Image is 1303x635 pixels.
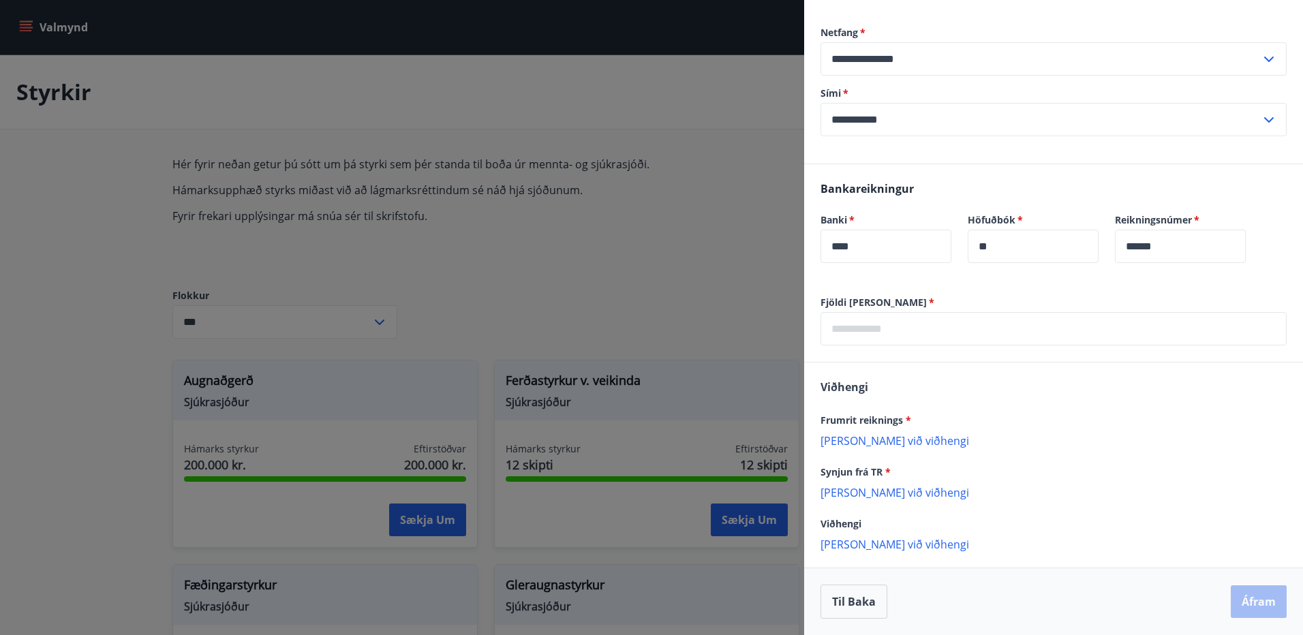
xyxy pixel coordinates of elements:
span: Viðhengi [821,380,868,394]
label: Banki [821,213,951,227]
span: Frumrit reiknings [821,414,911,427]
div: Fjöldi ferða [821,312,1287,345]
label: Sími [821,87,1287,100]
p: [PERSON_NAME] við viðhengi [821,433,1287,447]
label: Netfang [821,26,1287,40]
label: Fjöldi [PERSON_NAME] [821,296,1287,309]
p: [PERSON_NAME] við viðhengi [821,537,1287,551]
label: Höfuðbók [968,213,1099,227]
span: Bankareikningur [821,181,914,196]
button: Til baka [821,585,887,619]
label: Reikningsnúmer [1115,213,1246,227]
span: Viðhengi [821,517,861,530]
span: Synjun frá TR [821,465,891,478]
p: [PERSON_NAME] við viðhengi [821,485,1287,499]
